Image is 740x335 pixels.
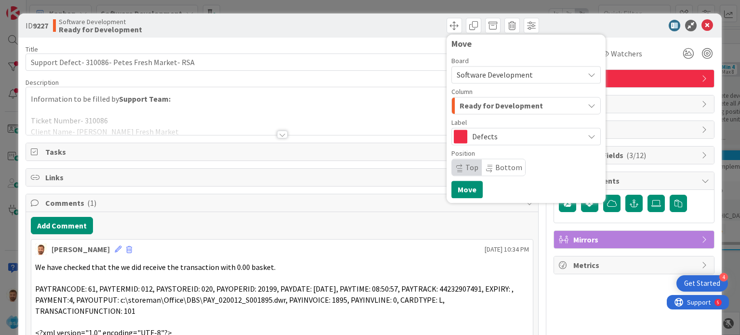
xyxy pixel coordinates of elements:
[35,284,515,315] span: PAYTRANCODE: 61, PAYTERMID: 012, PAYSTOREID: 020, PAYOPERID: 20199, PAYDATE: [DATE], PAYTIME: 08:...
[26,20,48,31] span: ID
[31,217,93,234] button: Add Comment
[495,162,522,172] span: Bottom
[451,150,475,157] span: Position
[451,181,483,198] button: Move
[485,244,529,255] span: [DATE] 10:34 PM
[451,97,601,114] button: Ready for Development
[676,275,728,292] div: Open Get Started checklist, remaining modules: 4
[465,162,478,172] span: Top
[35,262,276,272] span: We have checked that the we did receive the transaction with 0.00 basket.
[719,273,728,281] div: 4
[35,243,47,255] img: AS
[87,198,96,208] span: ( 1 )
[573,73,697,84] span: Defects
[59,26,142,33] b: Ready for Development
[684,279,720,288] div: Get Started
[472,130,579,143] span: Defects
[33,21,48,30] b: 9227
[31,94,533,105] p: Information to be filled by
[451,57,469,64] span: Board
[45,172,520,183] span: Links
[26,54,538,71] input: type card name here...
[573,234,697,245] span: Mirrors
[573,259,697,271] span: Metrics
[20,1,44,13] span: Support
[457,70,533,80] span: Software Development
[573,149,697,161] span: Custom Fields
[59,18,142,26] span: Software Development
[52,243,110,255] div: [PERSON_NAME]
[26,78,59,87] span: Description
[460,99,543,112] span: Ready for Development
[451,119,467,126] span: Label
[26,45,38,54] label: Title
[611,48,642,59] span: Watchers
[119,94,171,104] strong: Support Team:
[451,88,473,95] span: Column
[573,124,697,135] span: Block
[45,197,520,209] span: Comments
[626,150,646,160] span: ( 3/12 )
[50,4,53,12] div: 5
[451,39,601,49] div: Move
[573,98,697,110] span: Dates
[45,146,520,158] span: Tasks
[573,175,697,187] span: Attachments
